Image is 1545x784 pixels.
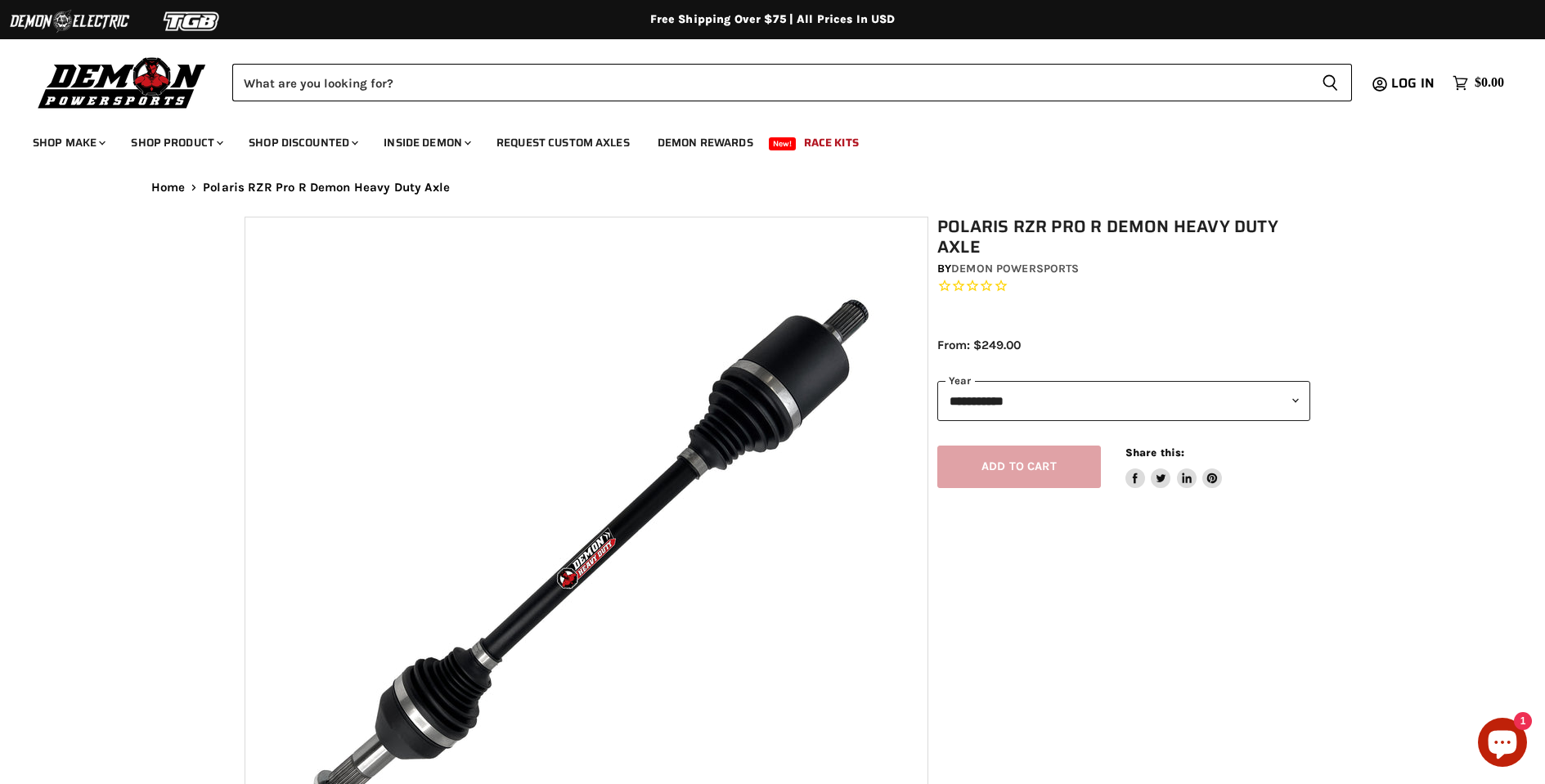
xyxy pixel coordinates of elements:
div: Free Shipping Over $75 | All Prices In USD [119,12,1427,27]
ul: Main menu [20,119,1500,159]
a: Shop Discounted [236,126,368,159]
span: Share this: [1125,446,1184,459]
img: Demon Powersports [33,53,212,111]
a: Shop Make [20,126,115,159]
a: Request Custom Axles [484,126,642,159]
form: Product [232,64,1352,101]
span: $0.00 [1475,75,1504,91]
input: Search [232,64,1309,101]
span: Log in [1391,73,1435,93]
span: New! [769,137,797,150]
a: Shop Product [119,126,233,159]
a: Inside Demon [371,126,481,159]
h1: Polaris RZR Pro R Demon Heavy Duty Axle [937,217,1310,258]
img: TGB Logo 2 [131,6,254,37]
inbox-online-store-chat: Shopify online store chat [1473,718,1532,771]
span: From: $249.00 [937,338,1021,352]
a: Demon Rewards [645,126,766,159]
img: Demon Electric Logo 2 [8,6,131,37]
a: Race Kits [792,126,871,159]
button: Search [1309,64,1352,101]
span: Polaris RZR Pro R Demon Heavy Duty Axle [203,181,450,195]
nav: Breadcrumbs [119,181,1427,195]
div: by [937,260,1310,278]
a: Log in [1384,76,1444,91]
a: Home [151,181,186,195]
a: Demon Powersports [951,262,1079,276]
a: $0.00 [1444,71,1512,95]
select: year [937,381,1310,421]
aside: Share this: [1125,446,1223,489]
span: Rated 0.0 out of 5 stars 0 reviews [937,278,1310,295]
